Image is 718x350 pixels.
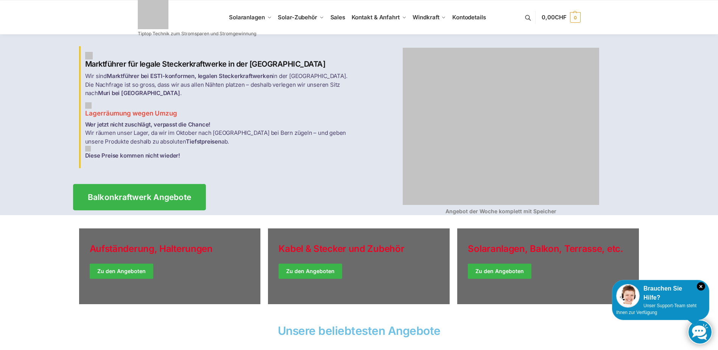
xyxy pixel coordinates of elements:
span: Unser Support-Team steht Ihnen zur Verfügung [616,303,696,315]
a: Sales [327,0,348,34]
a: Solar-Zubehör [275,0,327,34]
h2: Unsere beliebtesten Angebote [79,325,639,336]
a: Balkonkraftwerk Angebote [73,184,206,210]
img: Balkon-Terrassen-Kraftwerke 1 [85,52,93,59]
a: 0,00CHF 0 [542,6,580,29]
p: Wir sind in der [GEOGRAPHIC_DATA]. Die Nachfrage ist so gross, dass wir aus allen Nähten platzen ... [85,72,355,98]
a: Windkraft [410,0,449,34]
img: Balkon-Terrassen-Kraftwerke 2 [85,102,92,109]
strong: Diese Preise kommen nicht wieder! [85,152,180,159]
span: Balkonkraftwerk Angebote [87,193,191,201]
strong: Muri bei [GEOGRAPHIC_DATA] [98,89,180,97]
h2: Marktführer für legale Steckerkraftwerke in der [GEOGRAPHIC_DATA] [85,52,355,69]
i: Schließen [697,282,705,291]
strong: Angebot der Woche komplett mit Speicher [445,208,556,214]
a: Winter Jackets [457,228,639,304]
strong: Marktführer bei ESTI-konformen, legalen Steckerkraftwerken [107,72,273,80]
span: Kontodetails [452,14,486,21]
strong: Wer jetzt nicht zuschlägt, verpasst die Chance! [85,121,211,128]
span: Kontakt & Anfahrt [352,14,400,21]
p: Wir räumen unser Lager, da wir im Oktober nach [GEOGRAPHIC_DATA] bei Bern zügeln – und geben unse... [85,120,355,160]
a: Holiday Style [79,228,261,304]
span: 0,00 [542,14,566,21]
p: Tiptop Technik zum Stromsparen und Stromgewinnung [138,31,256,36]
img: Balkon-Terrassen-Kraftwerke 4 [403,48,599,205]
span: 0 [570,12,581,23]
span: Solaranlagen [229,14,265,21]
a: Kontakt & Anfahrt [348,0,410,34]
img: Customer service [616,284,640,308]
span: Sales [330,14,346,21]
span: CHF [555,14,567,21]
span: Solar-Zubehör [278,14,317,21]
img: Balkon-Terrassen-Kraftwerke 3 [85,146,91,152]
strong: Tiefstpreisen [186,138,221,145]
a: Holiday Style [268,228,450,304]
a: Kontodetails [449,0,489,34]
h3: Lagerräumung wegen Umzug [85,102,355,118]
div: Brauchen Sie Hilfe? [616,284,705,302]
span: Windkraft [413,14,439,21]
